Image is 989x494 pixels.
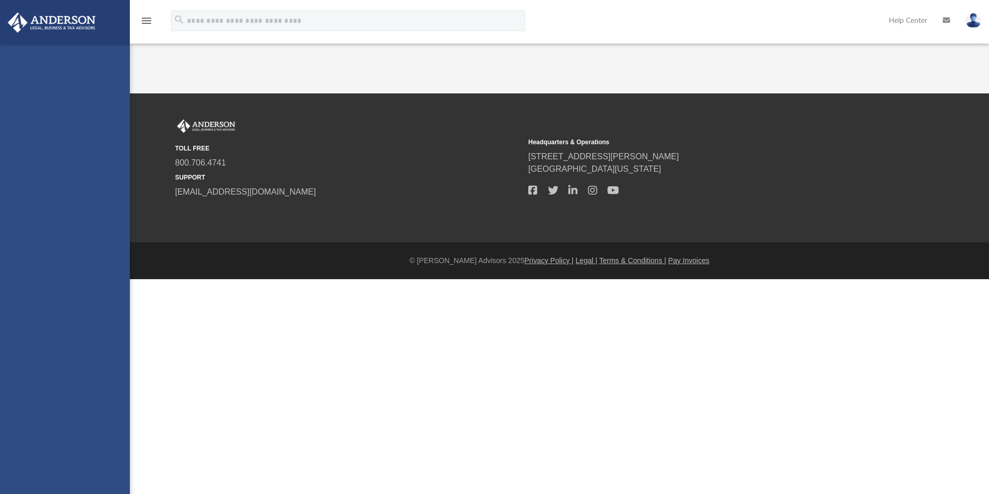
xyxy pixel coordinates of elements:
a: Pay Invoices [668,256,709,265]
img: Anderson Advisors Platinum Portal [175,119,237,133]
div: © [PERSON_NAME] Advisors 2025 [130,255,989,266]
i: search [173,14,185,25]
a: [GEOGRAPHIC_DATA][US_STATE] [528,164,661,173]
a: [STREET_ADDRESS][PERSON_NAME] [528,152,679,161]
img: User Pic [966,13,981,28]
small: Headquarters & Operations [528,138,874,147]
i: menu [140,15,153,27]
a: Legal | [576,256,597,265]
small: SUPPORT [175,173,521,182]
a: menu [140,20,153,27]
a: Terms & Conditions | [599,256,666,265]
a: Privacy Policy | [525,256,574,265]
small: TOLL FREE [175,144,521,153]
a: 800.706.4741 [175,158,226,167]
a: [EMAIL_ADDRESS][DOMAIN_NAME] [175,187,316,196]
img: Anderson Advisors Platinum Portal [5,12,99,33]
